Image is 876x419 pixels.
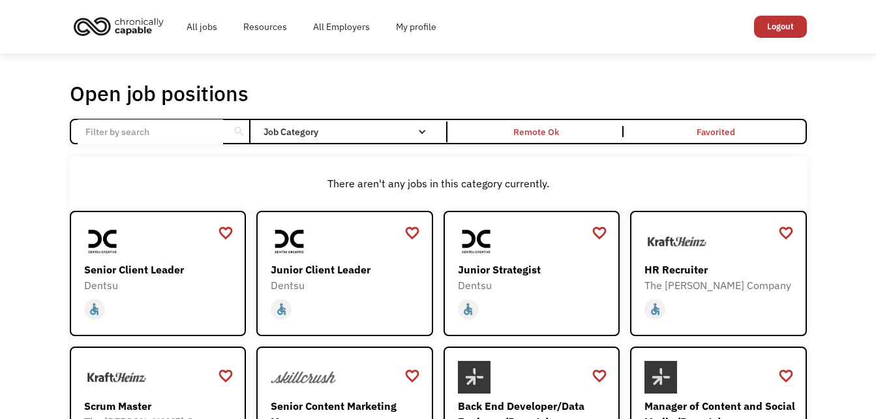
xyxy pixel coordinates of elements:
[513,124,559,140] div: Remote Ok
[458,277,609,293] div: Dentsu
[271,299,292,320] div: Worksite accessibility (i.e. ramp or elevator, modified restroom, ergonomic workstations)
[78,119,223,144] input: Filter by search
[644,299,665,320] div: Worksite accessibility (i.e. ramp or elevator, modified restroom, ergonomic workstations)
[458,361,491,394] img: Chronius Health
[174,6,230,48] a: All jobs
[404,223,420,243] a: favorite_border
[275,300,288,319] div: accessible
[233,122,245,142] div: search
[626,120,805,143] a: Favorited
[84,225,122,258] img: Dentsu
[70,211,247,337] a: DentsuSenior Client LeaderDentsuaccessible
[84,361,149,394] img: The Kraft Heinz Company
[230,6,300,48] a: Resources
[592,223,607,243] a: favorite_border
[630,211,807,337] a: The Kraft Heinz CompanyHR RecruiterThe [PERSON_NAME] Companyaccessible
[271,277,422,293] div: Dentsu
[644,262,796,277] div: HR Recruiter
[644,277,796,293] div: The [PERSON_NAME] Company
[644,225,710,258] img: The Kraft Heinz Company
[300,6,383,48] a: All Employers
[87,300,101,319] div: accessible
[84,299,105,320] div: Worksite accessibility (i.e. ramp or elevator, modified restroom, ergonomic workstations)
[271,361,336,394] img: Skillcrush
[458,225,496,258] img: Dentsu
[458,262,609,277] div: Junior Strategist
[84,398,235,414] div: Scrum Master
[76,176,800,191] div: There aren't any jobs in this category currently.
[778,366,794,386] a: favorite_border
[461,300,475,319] div: accessible
[271,262,422,277] div: Junior Client Leader
[84,262,235,277] div: Senior Client Leader
[778,223,794,243] a: favorite_border
[70,80,249,106] h1: Open job positions
[84,277,235,293] div: Dentsu
[644,361,677,394] img: Chronius Health
[70,12,168,40] img: Chronically Capable logo
[648,300,662,319] div: accessible
[458,299,479,320] div: Worksite accessibility (i.e. ramp or elevator, modified restroom, ergonomic workstations)
[218,366,234,386] a: favorite_border
[447,120,626,143] a: Remote Ok
[264,127,439,136] div: Job Category
[271,225,309,258] img: Dentsu
[256,211,433,337] a: DentsuJunior Client LeaderDentsuaccessible
[754,16,807,38] a: Logout
[592,366,607,386] a: favorite_border
[383,6,449,48] a: My profile
[218,223,234,243] a: favorite_border
[404,366,420,386] a: favorite_border
[444,211,620,337] a: DentsuJunior StrategistDentsuaccessible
